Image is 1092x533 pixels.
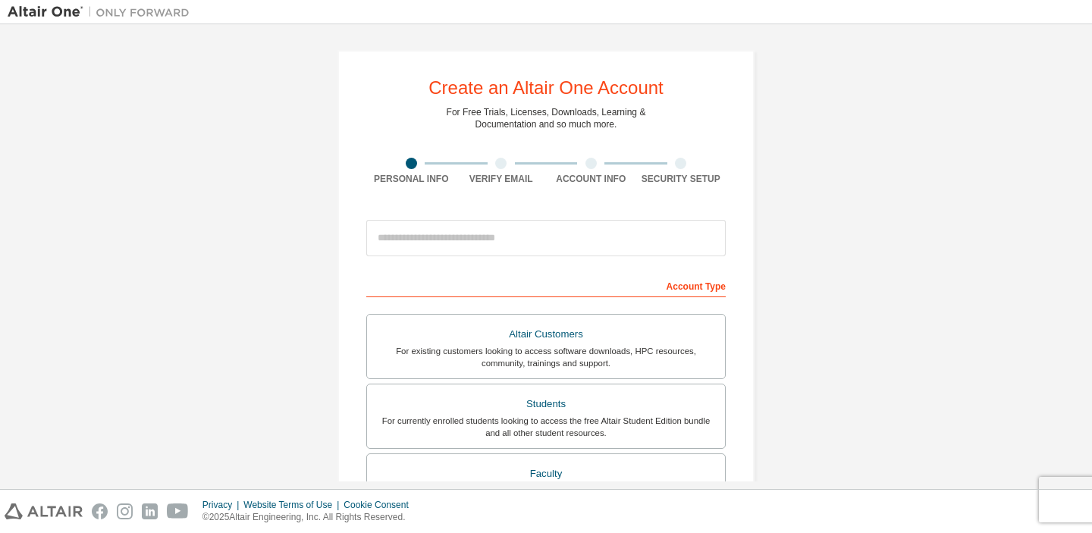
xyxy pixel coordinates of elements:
div: Faculty [376,463,716,484]
div: Cookie Consent [344,499,417,511]
div: For Free Trials, Licenses, Downloads, Learning & Documentation and so much more. [447,106,646,130]
img: instagram.svg [117,503,133,519]
div: Website Terms of Use [243,499,344,511]
div: Account Type [366,273,726,297]
img: youtube.svg [167,503,189,519]
div: For existing customers looking to access software downloads, HPC resources, community, trainings ... [376,345,716,369]
div: Privacy [202,499,243,511]
img: Altair One [8,5,197,20]
p: © 2025 Altair Engineering, Inc. All Rights Reserved. [202,511,418,524]
div: Students [376,393,716,415]
div: Create an Altair One Account [428,79,664,97]
div: Account Info [546,173,636,185]
div: Personal Info [366,173,457,185]
img: altair_logo.svg [5,503,83,519]
img: facebook.svg [92,503,108,519]
img: linkedin.svg [142,503,158,519]
div: Security Setup [636,173,726,185]
div: For currently enrolled students looking to access the free Altair Student Edition bundle and all ... [376,415,716,439]
div: Verify Email [457,173,547,185]
div: Altair Customers [376,324,716,345]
